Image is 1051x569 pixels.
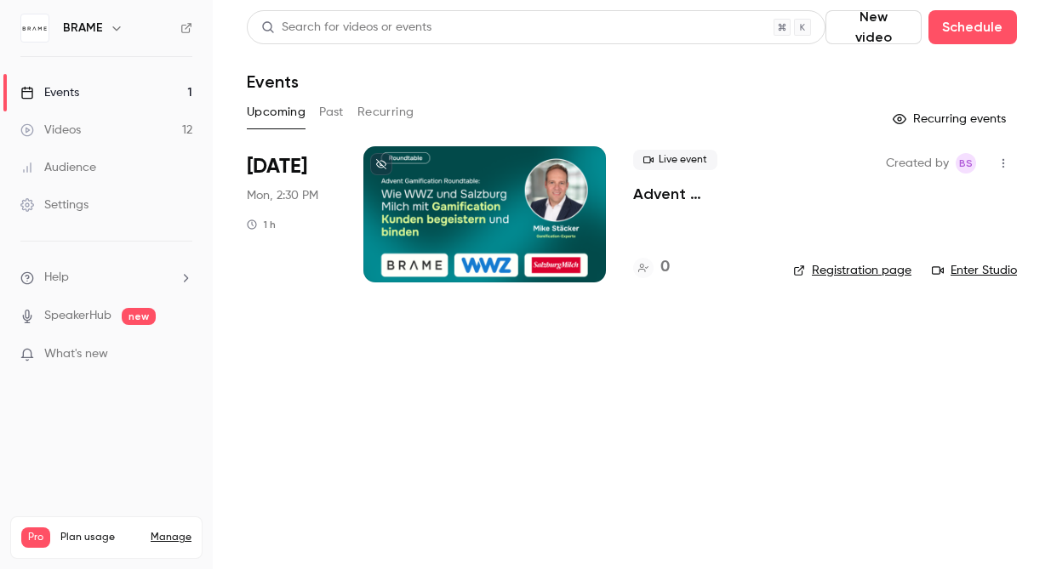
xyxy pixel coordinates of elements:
button: Recurring [357,99,414,126]
a: Enter Studio [932,262,1017,279]
iframe: Noticeable Trigger [172,347,192,362]
div: Audience [20,159,96,176]
div: 1 h [247,218,276,231]
span: Help [44,269,69,287]
button: New video [825,10,922,44]
div: Sep 22 Mon, 2:30 PM (Europe/Berlin) [247,146,336,282]
h4: 0 [660,256,670,279]
a: Manage [151,531,191,544]
button: Recurring events [885,105,1017,133]
div: Settings [20,196,89,213]
span: [DATE] [247,153,307,180]
span: BS [959,153,973,174]
div: Events [20,84,79,101]
div: Search for videos or events [261,19,431,37]
span: Live event [633,150,717,170]
button: Upcoming [247,99,306,126]
h6: BRAME [63,20,103,37]
span: Plan usage [60,531,140,544]
a: SpeakerHub [44,307,111,325]
span: Created by [886,153,949,174]
span: Pro [21,527,50,548]
h1: Events [247,71,299,92]
span: Mon, 2:30 PM [247,187,318,204]
li: help-dropdown-opener [20,269,192,287]
a: 0 [633,256,670,279]
span: new [122,308,156,325]
a: Registration page [793,262,911,279]
a: Advent Gamification Roundtable: Wie WWZ und Salzburg Milch mit Gamification Kunden begeistern und... [633,184,766,204]
button: Schedule [928,10,1017,44]
img: BRAME [21,14,49,42]
span: What's new [44,345,108,363]
span: Braam Swart [956,153,976,174]
div: Videos [20,122,81,139]
button: Past [319,99,344,126]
